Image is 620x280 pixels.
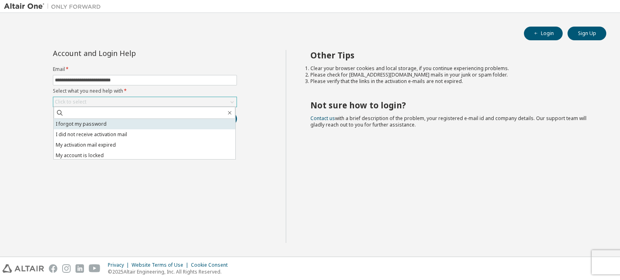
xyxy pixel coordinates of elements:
li: Please verify that the links in the activation e-mails are not expired. [310,78,592,85]
label: Email [53,66,237,73]
img: Altair One [4,2,105,10]
h2: Other Tips [310,50,592,60]
button: Login [524,27,563,40]
button: Sign Up [568,27,606,40]
img: youtube.svg [89,264,101,273]
img: facebook.svg [49,264,57,273]
div: Account and Login Help [53,50,200,56]
img: linkedin.svg [75,264,84,273]
div: Click to select [53,97,237,107]
span: with a brief description of the problem, your registered e-mail id and company details. Our suppo... [310,115,586,128]
div: Privacy [108,262,132,268]
li: I forgot my password [54,119,235,129]
div: Click to select [55,99,86,105]
h2: Not sure how to login? [310,100,592,110]
img: altair_logo.svg [2,264,44,273]
a: Contact us [310,115,335,122]
li: Please check for [EMAIL_ADDRESS][DOMAIN_NAME] mails in your junk or spam folder. [310,72,592,78]
img: instagram.svg [62,264,71,273]
div: Cookie Consent [191,262,232,268]
label: Select what you need help with [53,88,237,94]
li: Clear your browser cookies and local storage, if you continue experiencing problems. [310,65,592,72]
p: © 2025 Altair Engineering, Inc. All Rights Reserved. [108,268,232,275]
div: Website Terms of Use [132,262,191,268]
